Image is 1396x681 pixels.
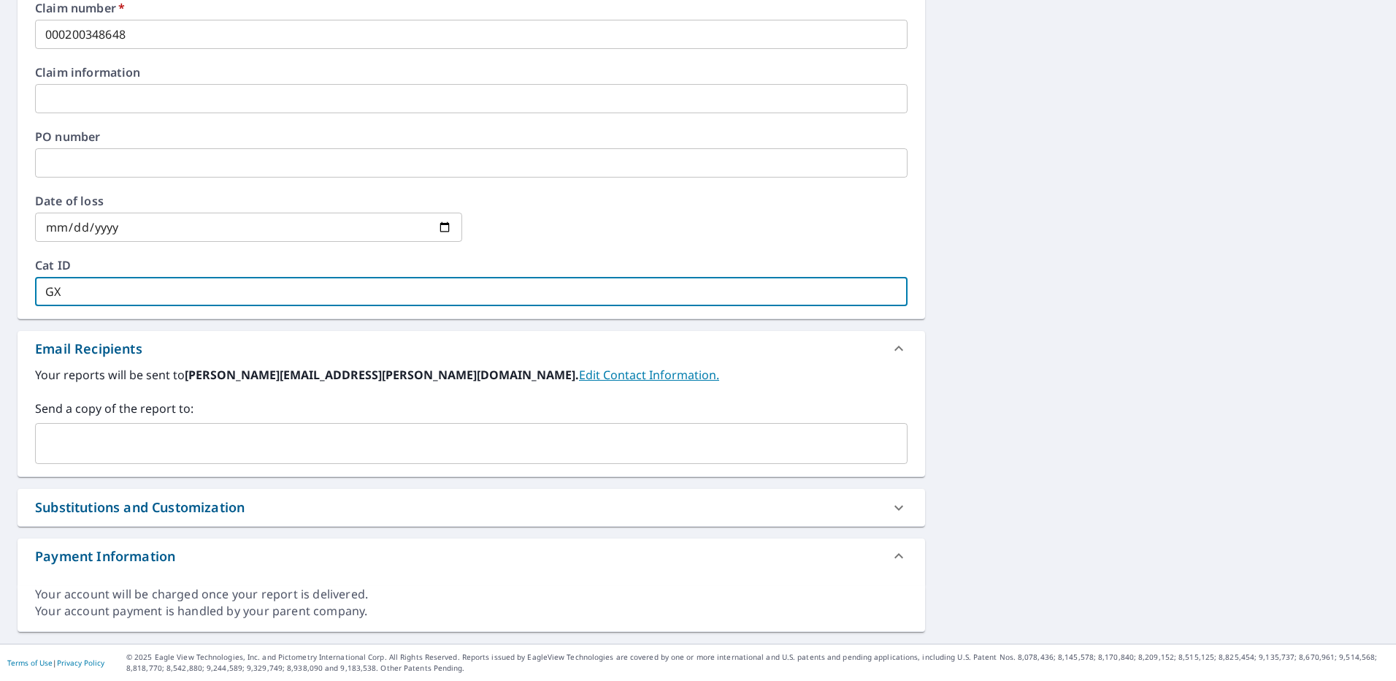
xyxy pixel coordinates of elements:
a: Terms of Use [7,658,53,668]
div: Email Recipients [18,331,925,366]
div: Payment Information [18,539,925,574]
label: Date of loss [35,195,462,207]
a: EditContactInfo [579,367,719,383]
div: Your account payment is handled by your parent company. [35,603,908,620]
p: © 2025 Eagle View Technologies, Inc. and Pictometry International Corp. All Rights Reserved. Repo... [126,652,1389,674]
label: PO number [35,131,908,142]
div: Your account will be charged once your report is delivered. [35,586,908,603]
div: Payment Information [35,547,175,566]
b: [PERSON_NAME][EMAIL_ADDRESS][PERSON_NAME][DOMAIN_NAME]. [185,367,579,383]
div: Email Recipients [35,339,142,359]
label: Claim number [35,2,908,14]
label: Send a copy of the report to: [35,400,908,417]
div: Substitutions and Customization [18,489,925,526]
label: Claim information [35,66,908,78]
a: Privacy Policy [57,658,104,668]
p: | [7,658,104,667]
div: Substitutions and Customization [35,498,245,517]
label: Your reports will be sent to [35,366,908,384]
label: Cat ID [35,259,908,271]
